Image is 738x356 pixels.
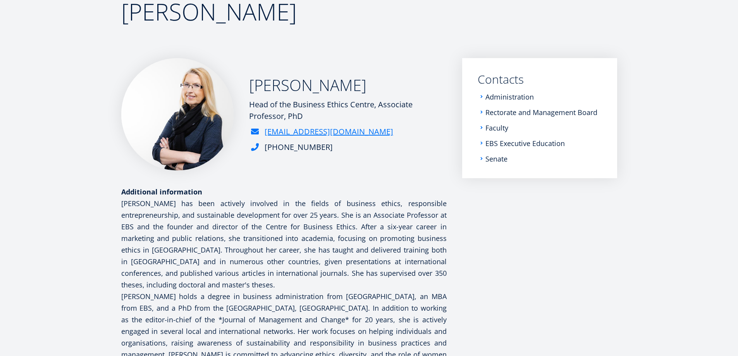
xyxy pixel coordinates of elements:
div: Additional information [121,186,447,198]
img: Mari Kooskora [121,58,234,170]
a: Faculty [485,124,508,132]
p: [PERSON_NAME] has been actively involved in the fields of business ethics, responsible entreprene... [121,198,447,291]
a: Senate [485,155,507,163]
div: [PHONE_NUMBER] [265,141,333,153]
a: Rectorate and Management Board [485,108,597,116]
a: Contacts [478,74,602,85]
a: EBS Executive Education [485,139,565,147]
a: [EMAIL_ADDRESS][DOMAIN_NAME] [265,126,393,138]
a: Administration [485,93,534,101]
div: Head of the Business Ethics Centre, Associate Professor, PhD [249,99,447,122]
h2: [PERSON_NAME] [249,76,447,95]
